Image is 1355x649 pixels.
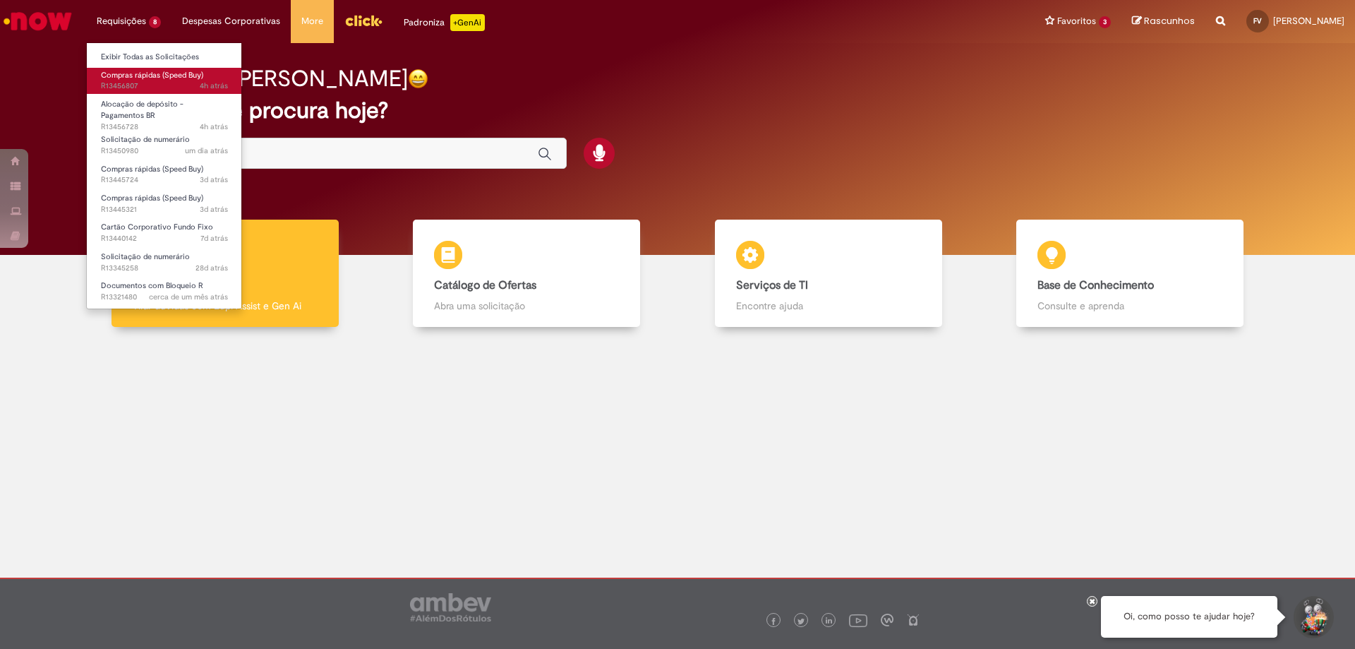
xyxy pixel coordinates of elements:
a: Exibir Todas as Solicitações [87,49,242,65]
img: ServiceNow [1,7,74,35]
p: +GenAi [450,14,485,31]
a: Aberto R13456807 : Compras rápidas (Speed Buy) [87,68,242,94]
span: R13445321 [101,204,228,215]
h2: O que você procura hoje? [122,98,1234,123]
span: Rascunhos [1144,14,1195,28]
a: Serviços de TI Encontre ajuda [677,220,980,328]
span: Favoritos [1057,14,1096,28]
a: Aberto R13321480 : Documentos com Bloqueio R [87,278,242,304]
time: 24/07/2025 16:21:17 [149,292,228,302]
div: Oi, como posso te ajudar hoje? [1101,596,1277,638]
b: Base de Conhecimento [1037,278,1154,292]
time: 25/08/2025 17:09:56 [200,174,228,185]
span: 3d atrás [200,174,228,185]
time: 28/08/2025 10:46:21 [200,81,228,91]
button: Iniciar Conversa de Suporte [1291,596,1334,638]
p: Abra uma solicitação [434,299,619,313]
time: 01/08/2025 11:47:28 [195,263,228,273]
span: 3d atrás [200,204,228,215]
a: Tirar dúvidas Tirar dúvidas com Lupi Assist e Gen Ai [74,220,376,328]
img: logo_footer_ambev_rotulo_gray.png [410,593,491,621]
a: Base de Conhecimento Consulte e aprenda [980,220,1282,328]
img: happy-face.png [408,69,428,89]
span: Alocação de depósito - Pagamentos BR [101,99,183,121]
ul: Requisições [86,42,242,309]
span: Compras rápidas (Speed Buy) [101,193,203,203]
time: 28/08/2025 10:37:01 [200,121,228,132]
span: 3 [1099,16,1111,28]
span: Requisições [97,14,146,28]
img: logo_footer_youtube.png [849,611,867,629]
span: R13321480 [101,292,228,303]
div: Padroniza [404,14,485,31]
span: Solicitação de numerário [101,251,190,262]
p: Consulte e aprenda [1037,299,1222,313]
span: R13445724 [101,174,228,186]
span: 7d atrás [200,233,228,244]
span: 8 [149,16,161,28]
img: click_logo_yellow_360x200.png [344,10,383,31]
img: logo_footer_twitter.png [797,618,805,625]
span: More [301,14,323,28]
span: Cartão Corporativo Fundo Fixo [101,222,213,232]
span: R13440142 [101,233,228,244]
b: Serviços de TI [736,278,808,292]
time: 27/08/2025 09:21:54 [185,145,228,156]
time: 22/08/2025 14:26:53 [200,233,228,244]
span: Documentos com Bloqueio R [101,280,203,291]
span: R13345258 [101,263,228,274]
a: Aberto R13445321 : Compras rápidas (Speed Buy) [87,191,242,217]
span: 4h atrás [200,121,228,132]
span: Solicitação de numerário [101,134,190,145]
img: logo_footer_naosei.png [907,614,920,626]
time: 25/08/2025 16:13:34 [200,204,228,215]
span: [PERSON_NAME] [1273,15,1344,27]
a: Aberto R13450980 : Solicitação de numerário [87,132,242,158]
a: Rascunhos [1132,15,1195,28]
span: R13450980 [101,145,228,157]
a: Aberto R13440142 : Cartão Corporativo Fundo Fixo [87,220,242,246]
span: 4h atrás [200,81,228,91]
a: Aberto R13345258 : Solicitação de numerário [87,249,242,275]
a: Aberto R13445724 : Compras rápidas (Speed Buy) [87,162,242,188]
span: FV [1253,16,1262,25]
span: Compras rápidas (Speed Buy) [101,70,203,81]
span: R13456807 [101,81,228,92]
span: cerca de um mês atrás [149,292,228,302]
span: R13456728 [101,121,228,133]
a: Aberto R13456728 : Alocação de depósito - Pagamentos BR [87,97,242,127]
img: logo_footer_workplace.png [881,614,893,626]
img: logo_footer_linkedin.png [826,617,833,626]
span: Despesas Corporativas [182,14,280,28]
span: Compras rápidas (Speed Buy) [101,164,203,174]
h2: Boa tarde, [PERSON_NAME] [122,66,408,91]
span: 28d atrás [195,263,228,273]
img: logo_footer_facebook.png [770,618,777,625]
span: um dia atrás [185,145,228,156]
a: Catálogo de Ofertas Abra uma solicitação [376,220,678,328]
p: Encontre ajuda [736,299,921,313]
b: Catálogo de Ofertas [434,278,536,292]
